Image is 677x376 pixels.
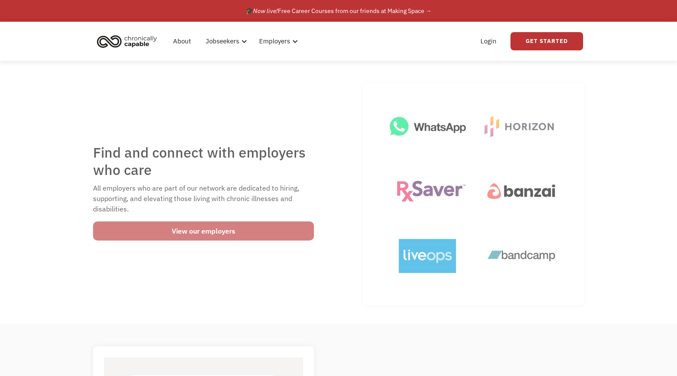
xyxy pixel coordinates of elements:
[94,32,160,51] img: Chronically Capable logo
[254,27,300,55] div: Employers
[168,27,196,55] a: About
[253,7,278,15] em: Now live!
[246,6,432,16] div: 🎓 Free Career Courses from our friends at Making Space →
[259,36,290,46] div: Employers
[510,32,583,50] a: Get Started
[93,221,314,241] a: View our employers
[200,27,250,55] div: Jobseekers
[206,36,239,46] div: Jobseekers
[93,144,314,178] h1: Find and connect with employers who care
[93,183,314,214] div: All employers who are part of our network are dedicated to hiring, supporting, and elevating thos...
[475,27,502,55] a: Login
[94,32,163,51] a: home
